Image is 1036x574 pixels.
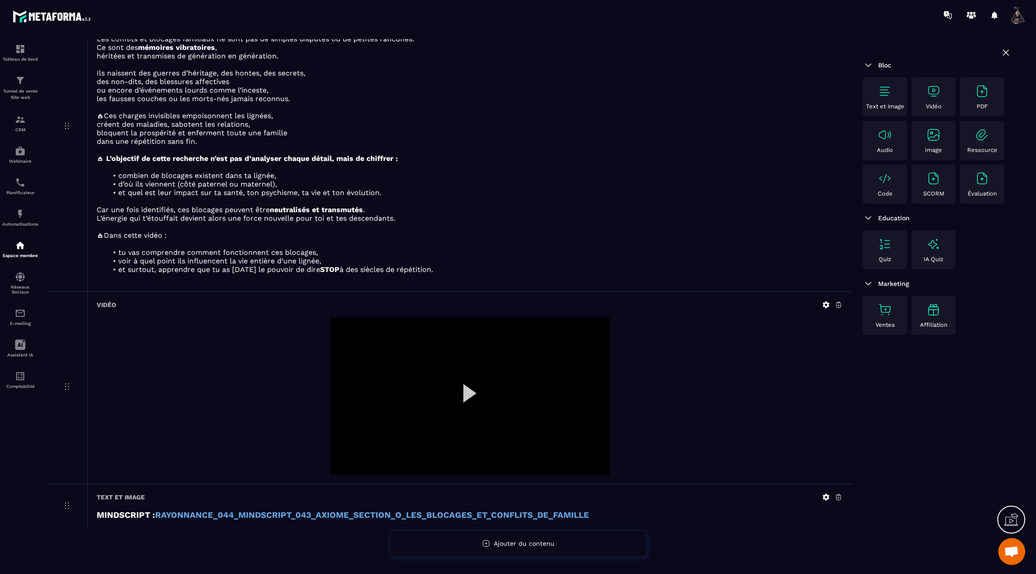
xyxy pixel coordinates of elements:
span: Ils naissent des guerres d’héritage, des hontes, des secrets, [97,69,305,77]
span: héritées et transmises de génération en génération. [97,52,278,60]
img: text-image no-wrap [878,84,892,98]
p: Vidéo [926,103,942,110]
img: automations [15,146,26,156]
strong: 🜁 [97,111,104,120]
img: text-image no-wrap [878,237,892,251]
img: automations [15,240,26,251]
a: automationsautomationsWebinaire [2,139,38,170]
img: scheduler [15,177,26,188]
a: automationsautomationsAutomatisations [2,202,38,233]
strong: MINDSCRIPT : [97,510,155,520]
div: Ouvrir le chat [998,538,1025,565]
img: text-image no-wrap [926,171,941,186]
img: email [15,308,26,319]
p: PDF [977,103,988,110]
a: schedulerschedulerPlanificateur [2,170,38,202]
span: les fausses couches ou les morts-nés jamais reconnus. [97,94,290,103]
img: text-image no-wrap [878,303,892,317]
img: arrow-down [863,278,874,289]
img: text-image no-wrap [926,84,941,98]
a: emailemailE-mailing [2,301,38,333]
span: et surtout, apprendre que tu as [DATE] le pouvoir de dire [118,265,320,274]
span: Ces charges invisibles empoisonnent les lignées, [104,111,273,120]
p: Évaluation [968,190,997,197]
img: text-image no-wrap [926,128,941,142]
span: ou encore d’événements lourds comme l’inceste, [97,86,268,94]
strong: 🜁 L’objectif de cette recherche n’est pas d’analyser chaque détail, mais de chiffrer : [97,154,398,163]
p: Ventes [875,321,895,328]
p: E-mailing [2,321,38,326]
span: d’où ils viennent (côté paternel ou maternel), [118,180,277,188]
p: IA Quiz [924,256,943,263]
img: text-image [926,303,941,317]
p: Comptabilité [2,384,38,389]
a: Assistant IA [2,333,38,364]
strong: STOP [320,265,339,274]
img: text-image no-wrap [878,171,892,186]
span: bloquent la prospérité et enferment toute une famille [97,129,287,137]
span: Bloc [878,62,891,69]
img: social-network [15,271,26,282]
span: Car une fois identifiés, ces blocages peuvent être [97,205,270,214]
p: Quiz [879,256,891,263]
span: Ajouter du contenu [494,540,554,547]
span: . [363,205,365,214]
span: à des siècles de répétition. [339,265,433,274]
p: SCORM [923,190,944,197]
strong: neutralisés et transmutés [270,205,363,214]
span: combien de blocages existent dans ta lignée, [118,171,276,180]
a: automationsautomationsEspace membre [2,233,38,265]
p: Assistant IA [2,352,38,357]
img: text-image no-wrap [975,171,989,186]
img: arrow-down [863,213,874,223]
p: Text et image [866,103,904,110]
strong: 🜁 [97,231,104,240]
img: text-image no-wrap [975,128,989,142]
img: formation [15,75,26,86]
p: Code [878,190,893,197]
strong: mémoires vibratoires [138,43,215,52]
p: Webinaire [2,159,38,164]
span: créent des maladies, sabotent les relations, [97,120,250,129]
p: Réseaux Sociaux [2,285,38,294]
span: voir à quel point ils influencent la vie entière d’une lignée, [118,257,321,265]
p: Espace membre [2,253,38,258]
span: et quel est leur impact sur ta santé, ton psychisme, ta vie et ton évolution. [118,188,381,197]
img: text-image no-wrap [975,84,989,98]
p: Image [925,147,942,153]
img: logo [13,8,94,25]
a: formationformationTableau de bord [2,37,38,68]
img: text-image no-wrap [878,128,892,142]
img: formation [15,114,26,125]
p: Tunnel de vente Site web [2,88,38,101]
img: accountant [15,371,26,382]
p: Planificateur [2,190,38,195]
h6: Vidéo [97,301,116,308]
a: formationformationTunnel de vente Site web [2,68,38,107]
span: des non-dits, des blessures affectives [97,77,229,86]
span: Ce sont des [97,43,138,52]
p: CRM [2,127,38,132]
p: Ressource [967,147,997,153]
span: Dans cette vidéo : [104,231,167,240]
span: dans une répétition sans fin. [97,137,197,146]
span: Marketing [878,280,909,287]
span: tu vas comprendre comment fonctionnent ces blocages, [118,248,318,257]
a: RAYONNANCE_044_MINDSCRIPT_043_AXIOME_SECTION_O_LES_BLOCAGES_ET_CONFLITS_DE_FAMILLE [155,510,589,520]
span: Education [878,214,910,222]
h6: Text et image [97,494,145,501]
img: arrow-down [863,60,874,71]
img: formation [15,44,26,54]
a: formationformationCRM [2,107,38,139]
p: Audio [877,147,893,153]
span: , [215,43,217,52]
img: text-image [926,237,941,251]
span: Les conflits et blocages familiaux ne sont pas de simples disputes ou de petites rancunes. [97,35,414,43]
p: Tableau de bord [2,57,38,62]
p: Affiliation [920,321,947,328]
img: automations [15,209,26,219]
p: Automatisations [2,222,38,227]
span: L’énergie qui t’étouffait devient alors une force nouvelle pour toi et tes descendants. [97,214,395,222]
a: social-networksocial-networkRéseaux Sociaux [2,265,38,301]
